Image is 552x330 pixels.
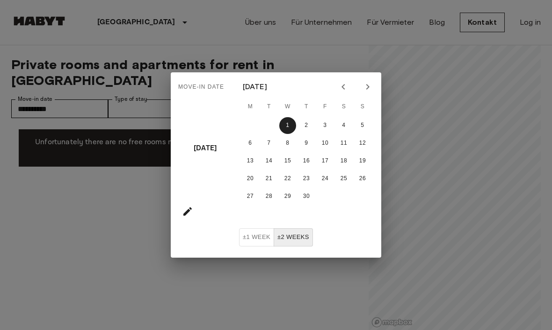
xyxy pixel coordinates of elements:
button: 6 [242,135,259,152]
button: 7 [261,135,277,152]
button: 2 [298,117,315,134]
span: Sunday [354,98,371,116]
button: 4 [335,117,352,134]
button: 23 [298,170,315,187]
button: 5 [354,117,371,134]
button: 8 [279,135,296,152]
span: Tuesday [261,98,277,116]
button: Previous month [335,79,351,95]
button: 20 [242,170,259,187]
button: 17 [317,153,334,169]
button: 1 [279,117,296,134]
button: 14 [261,153,277,169]
button: 22 [279,170,296,187]
button: 18 [335,153,352,169]
button: 30 [298,188,315,205]
span: Move-in date [178,80,224,95]
button: 24 [317,170,334,187]
button: 12 [354,135,371,152]
button: 27 [242,188,259,205]
button: 19 [354,153,371,169]
div: [DATE] [243,81,267,92]
span: Friday [317,98,334,116]
button: 29 [279,188,296,205]
button: ±1 week [239,228,274,246]
span: Wednesday [279,98,296,116]
button: Next month [360,79,376,95]
div: Move In Flexibility [239,228,313,246]
span: Monday [242,98,259,116]
span: Saturday [335,98,352,116]
button: 3 [317,117,334,134]
button: 28 [261,188,277,205]
button: 10 [317,135,334,152]
button: 15 [279,153,296,169]
button: 13 [242,153,259,169]
button: ±2 weeks [274,228,313,246]
span: Thursday [298,98,315,116]
button: 11 [335,135,352,152]
button: 26 [354,170,371,187]
button: 16 [298,153,315,169]
button: 25 [335,170,352,187]
button: calendar view is open, go to text input view [178,202,197,221]
h4: [DATE] [194,140,217,157]
button: 9 [298,135,315,152]
button: 21 [261,170,277,187]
